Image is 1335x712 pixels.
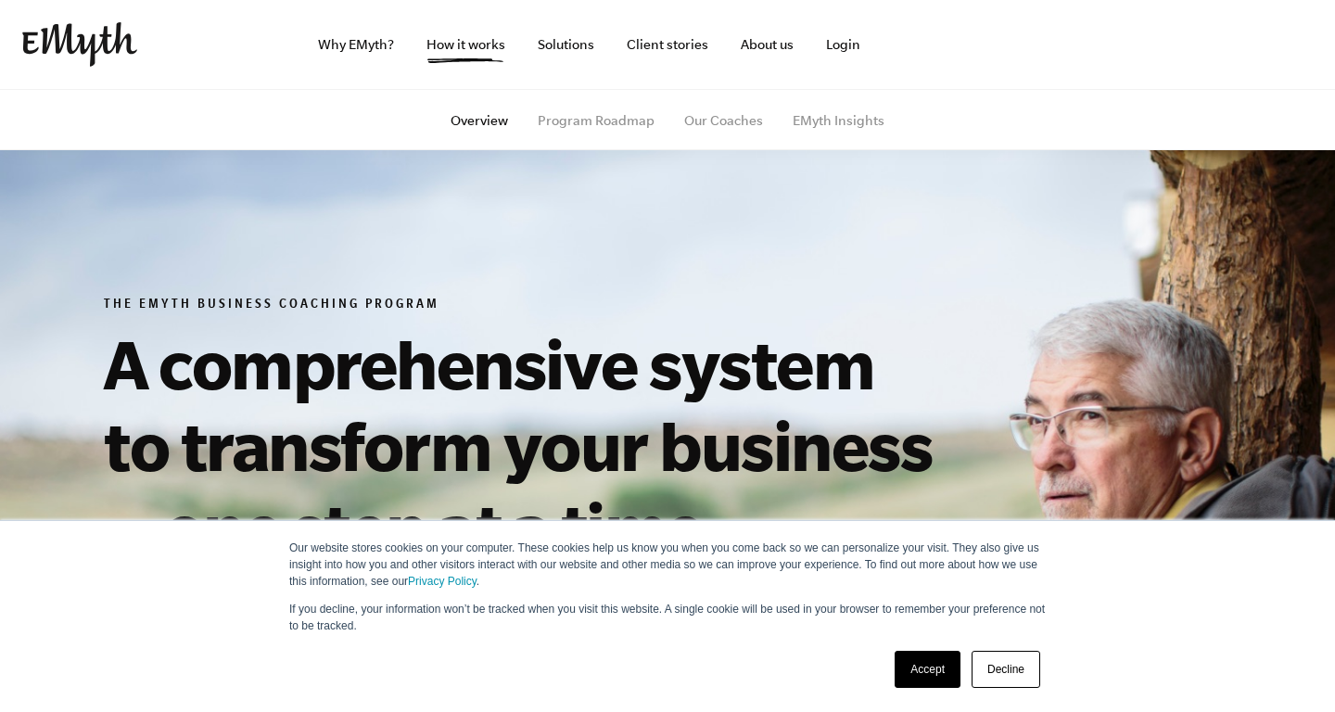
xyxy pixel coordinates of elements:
[538,113,655,128] a: Program Roadmap
[684,113,763,128] a: Our Coaches
[914,24,1109,65] iframe: Embedded CTA
[972,651,1040,688] a: Decline
[451,113,508,128] a: Overview
[793,113,884,128] a: EMyth Insights
[289,540,1046,590] p: Our website stores cookies on your computer. These cookies help us know you when you come back so...
[408,575,477,588] a: Privacy Policy
[289,601,1046,634] p: If you decline, your information won’t be tracked when you visit this website. A single cookie wi...
[104,297,949,315] h6: The EMyth Business Coaching Program
[104,323,949,567] h1: A comprehensive system to transform your business—one step at a time.
[895,651,960,688] a: Accept
[1118,24,1313,65] iframe: Embedded CTA
[22,22,137,67] img: EMyth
